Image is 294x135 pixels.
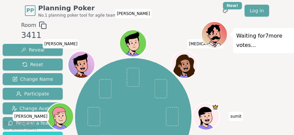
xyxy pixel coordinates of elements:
span: Reset [22,61,43,68]
span: Version 0.9.2 [10,121,35,126]
span: Request a feature [8,120,57,126]
div: 3411 [21,29,47,41]
span: Last updated: [DATE] [3,127,37,131]
span: Participate [16,90,49,97]
button: Change Name [3,73,63,85]
span: Change Name [12,76,53,82]
span: PP [26,7,34,15]
span: Planning Poker [38,3,118,13]
div: New! [223,2,242,9]
span: No.1 planning poker tool for agile teams [38,13,118,18]
span: sumit is the host [212,104,219,110]
span: Click to change your name [42,39,79,49]
button: Change Avatar [3,102,63,114]
button: Version0.9.2 [3,121,35,126]
span: Click to change your name [13,112,49,121]
a: Log in [245,5,269,17]
span: Click to change your name [115,9,152,18]
span: Click to change your name [187,39,224,49]
p: Waiting for 7 more votes... [236,31,291,50]
span: Room [21,21,37,29]
button: New! [219,5,231,17]
span: Reveal [21,47,44,53]
button: Participate [3,88,63,100]
button: Reveal [3,44,63,56]
button: Reset [3,59,63,70]
span: Click to change your name [229,112,243,121]
button: Request a feature [3,117,63,129]
span: Change Avatar [12,105,54,112]
a: PPPlanning PokerNo.1 planning poker tool for agile teams [25,3,118,18]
